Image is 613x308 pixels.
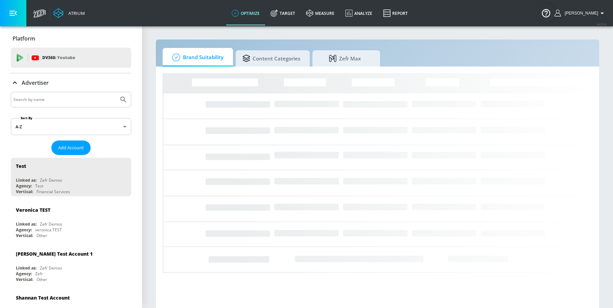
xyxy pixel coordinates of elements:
a: optimize [226,1,265,25]
div: Linked as: [16,265,37,271]
div: Veronica TESTLinked as:Zefr DemosAgency:veronica TESTVertical:Other [11,202,131,240]
p: DV360: [42,54,75,61]
div: TestLinked as:Zefr DemosAgency:TestVertical:Financial Services [11,158,131,196]
div: Zefr [35,271,43,277]
div: Platform [11,29,131,48]
div: Test [16,163,26,169]
div: Other [37,233,47,238]
p: Youtube [57,54,75,61]
label: Sort By [19,116,34,120]
div: Financial Services [37,189,70,195]
button: Open Resource Center [537,3,556,22]
span: Zefr Max [319,50,371,67]
div: Test [35,183,43,189]
div: DV360: Youtube [11,48,131,68]
div: Zefr Demos [40,177,62,183]
div: [PERSON_NAME] Test Account 1 [16,251,93,257]
div: Linked as: [16,221,37,227]
span: login as: jen.breen@zefr.com [562,11,598,16]
button: [PERSON_NAME] [555,9,606,17]
a: measure [301,1,340,25]
a: Analyze [340,1,378,25]
div: Other [37,277,47,282]
a: Report [378,1,413,25]
div: Vertical: [16,189,33,195]
div: Advertiser [11,73,131,92]
div: Zefr Demos [40,221,62,227]
span: Content Categories [242,50,300,67]
input: Search by name [14,95,116,104]
div: Zefr Demos [40,265,62,271]
div: veronica TEST [35,227,62,233]
div: Agency: [16,183,32,189]
div: Shannan Test Account [16,294,70,301]
div: A-Z [11,118,131,135]
div: Agency: [16,271,32,277]
a: Atrium [53,8,85,18]
div: [PERSON_NAME] Test Account 1Linked as:Zefr DemosAgency:ZefrVertical:Other [11,246,131,284]
div: Vertical: [16,277,33,282]
span: v 4.25.4 [597,22,606,26]
p: Advertiser [22,79,49,86]
span: Brand Suitability [169,49,223,66]
div: Veronica TEST [16,207,50,213]
div: Vertical: [16,233,33,238]
a: Target [265,1,301,25]
button: Add Account [51,140,91,155]
p: Platform [13,35,35,42]
span: Add Account [58,144,84,152]
div: Agency: [16,227,32,233]
div: Atrium [66,10,85,16]
div: Linked as: [16,177,37,183]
